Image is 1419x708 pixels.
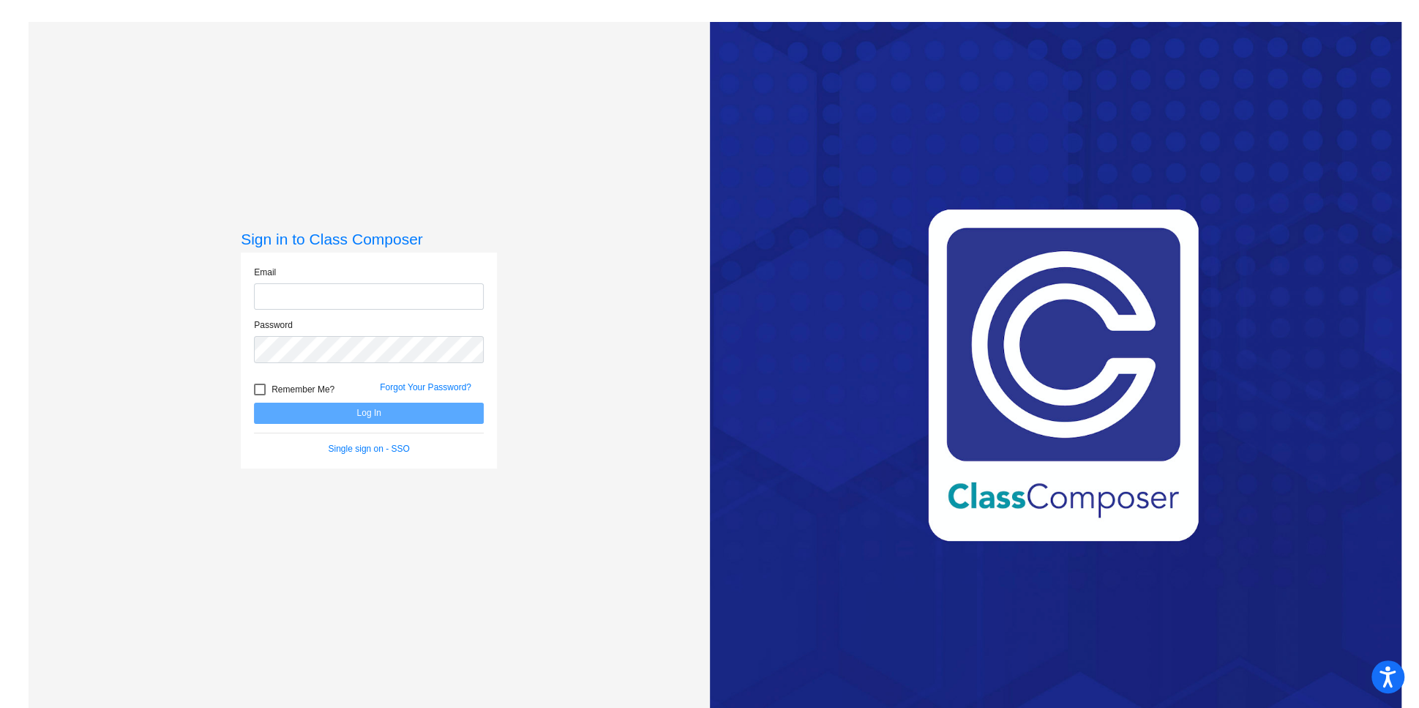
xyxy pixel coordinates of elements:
a: Forgot Your Password? [380,382,471,392]
h3: Sign in to Class Composer [241,230,497,248]
a: Single sign on - SSO [328,444,409,454]
button: Log In [254,403,484,424]
label: Email [254,266,276,279]
span: Remember Me? [272,381,334,398]
label: Password [254,318,293,332]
